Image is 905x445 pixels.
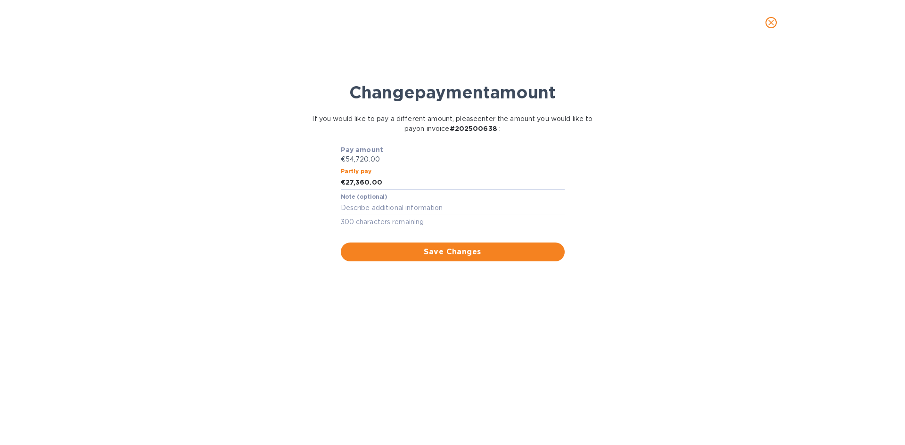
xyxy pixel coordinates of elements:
div: € [341,176,346,190]
label: Partly pay [341,169,372,175]
span: Save Changes [348,246,557,258]
input: Enter the amount you would like to pay [346,176,565,190]
b: # 202500638 [450,125,497,132]
p: If you would like to pay a different amount, please enter the amount you would like to pay on inv... [312,114,594,134]
p: €54,720.00 [341,154,565,164]
button: Save Changes [341,243,565,261]
p: 300 characters remaining [341,217,565,227]
button: close [760,11,782,34]
b: Pay amount [341,146,384,154]
b: Change payment amount [349,82,556,103]
label: Note (optional) [341,194,387,200]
